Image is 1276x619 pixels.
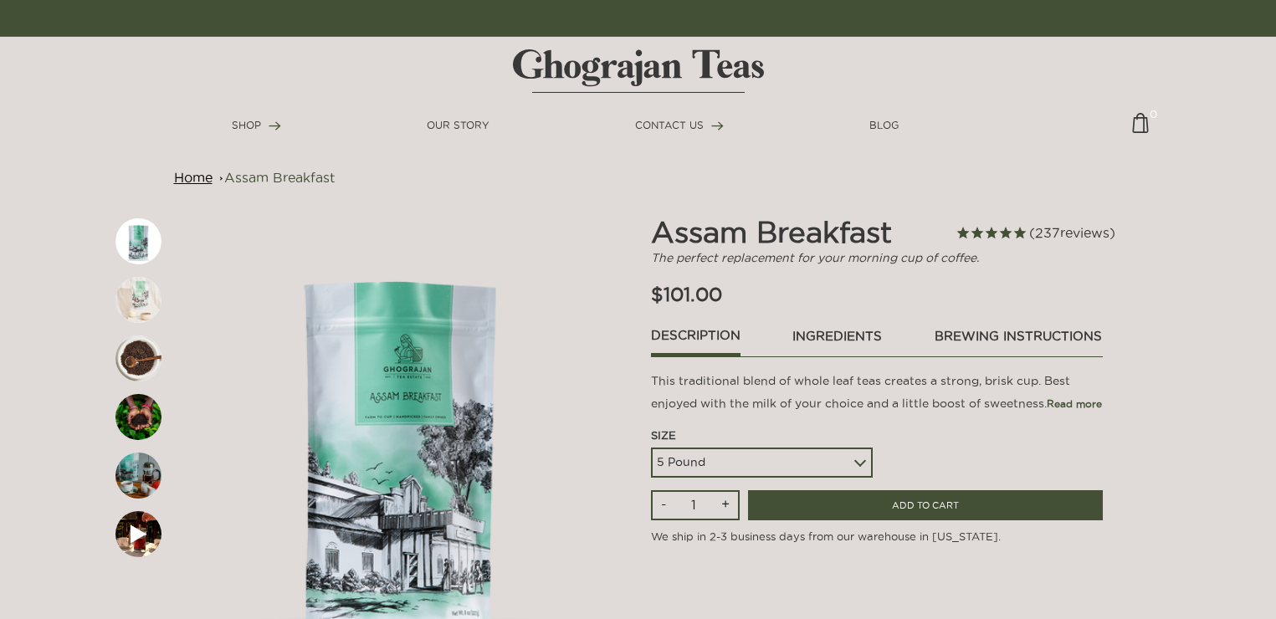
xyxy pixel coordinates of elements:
span: CONTACT US [635,120,704,130]
input: + [713,492,738,519]
a: OUR STORY [427,118,489,133]
span: Read more [1047,398,1102,409]
a: Description [651,326,740,358]
a: 0 [1132,113,1149,146]
p: We ship in 2-3 business days from our warehouse in [US_STATE]. [651,520,1103,545]
img: First slide [115,277,161,323]
img: forward-arrow.svg [269,121,281,130]
input: - [653,492,675,519]
img: First slide [115,453,161,499]
span: 0 [1150,106,1157,114]
span: 237 reviews [1029,225,1115,240]
img: First slide [115,394,161,440]
p: The perfect replacement for your morning cup of coffee. [651,249,1103,267]
span: SHOP [232,120,261,130]
span: reviews [1060,225,1109,240]
a: BLOG [869,118,899,133]
a: CONTACT US [635,118,724,133]
p: This traditional blend of whole leaf teas creates a strong, brisk cup. Best enjoyed with the milk... [651,370,1103,414]
a: Home [174,170,213,185]
input: Qty [679,492,709,517]
img: First slide [115,335,161,381]
img: forward-arrow.svg [711,121,724,130]
a: ingredients [792,326,883,355]
img: First slide [115,218,161,264]
a: Assam Breakfast [224,170,335,185]
a: brewing instructions [934,326,1103,355]
div: Size [651,427,873,444]
input: ADD TO CART [748,490,1103,521]
h2: Assam Breakfast [651,214,967,249]
a: SHOP [232,118,281,133]
span: $101.00 [651,284,722,304]
img: cart-icon-matt.svg [1132,113,1149,146]
img: logo-matt.svg [513,49,764,93]
nav: breadcrumbs [174,167,1103,187]
img: First slide [115,511,161,557]
span: Rated 4.8 out of 5 stars [956,223,1115,244]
